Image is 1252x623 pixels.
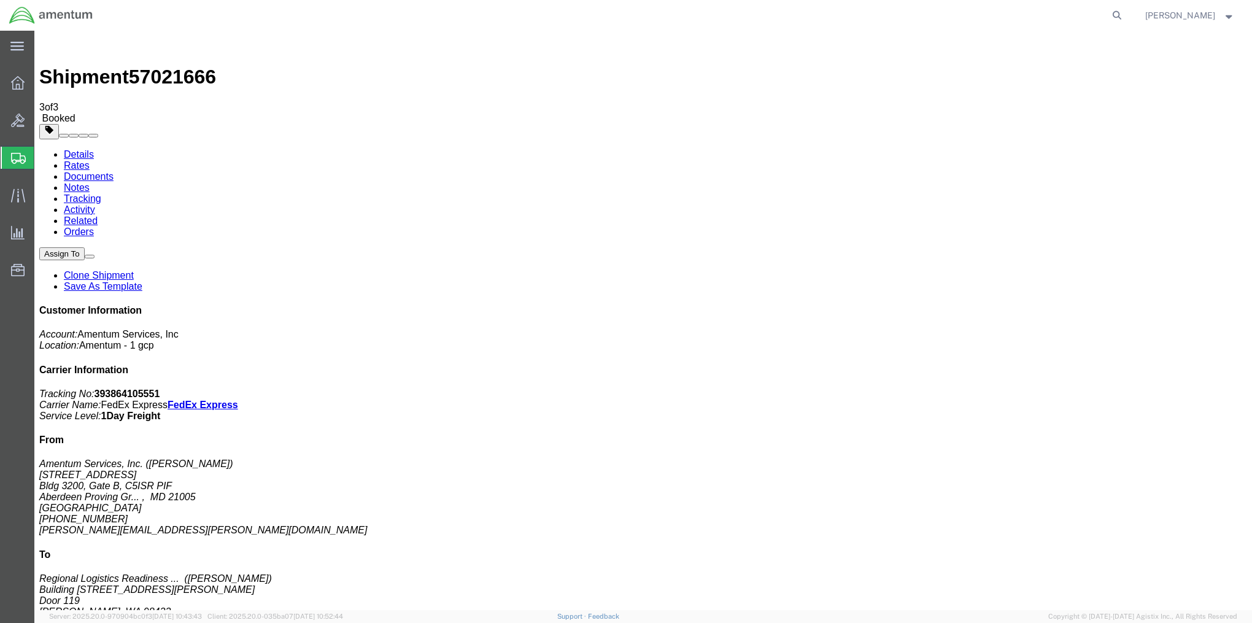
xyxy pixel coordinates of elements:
[34,31,1252,610] iframe: FS Legacy Container
[5,472,107,482] span: [GEOGRAPHIC_DATA]
[29,185,63,195] a: Related
[95,35,182,57] span: 57021666
[588,613,619,620] a: Feedback
[5,309,45,320] i: Location:
[5,71,10,82] span: 3
[557,613,588,620] a: Support
[5,380,67,390] i: Service Level:
[5,369,66,379] i: Carrier Name:
[1145,8,1235,23] button: [PERSON_NAME]
[133,369,204,379] a: FedEx Express
[152,613,202,620] span: [DATE] 10:43:43
[5,217,50,230] button: Assign To
[7,82,41,93] span: Booked
[60,358,126,368] b: 393864105551
[1048,611,1237,622] span: Copyright © [DATE]-[DATE] Agistix Inc., All Rights Reserved
[207,613,343,620] span: Client: 2025.20.0-035ba07
[5,334,1213,345] h4: Carrier Information
[43,298,144,309] span: Amentum Services, Inc
[1145,9,1215,22] span: Scott Gilmour
[29,196,60,206] a: Orders
[5,298,1213,320] p: Amentum - 1 gcp
[5,71,1213,82] div: of
[29,163,67,173] a: Tracking
[29,141,79,151] a: Documents
[5,298,43,309] i: Account:
[49,613,202,620] span: Server: 2025.20.0-970904bc0f3
[5,358,60,368] i: Tracking No:
[29,130,55,140] a: Rates
[5,428,1213,505] address: Amentum Services, Inc. ([PERSON_NAME]) [STREET_ADDRESS] Bldg 3200, Gate B, C5ISR PIF Aberdeen Pro...
[29,250,108,261] a: Save As Template
[29,152,55,162] a: Notes
[29,118,60,129] a: Details
[29,174,61,184] a: Activity
[9,6,93,25] img: logo
[293,613,343,620] span: [DATE] 10:52:44
[5,404,1213,415] h4: From
[67,380,126,390] b: 1Day Freight
[18,71,24,82] span: 3
[5,543,1213,620] address: Regional Logistics Readiness Center
[5,519,1213,530] h4: To
[66,369,133,379] span: FedEx Express
[29,239,99,250] a: Clone Shipment
[5,274,1213,285] h4: Customer Information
